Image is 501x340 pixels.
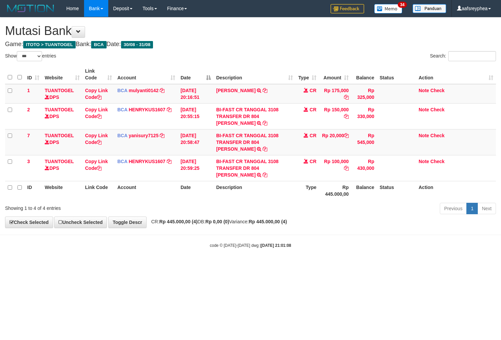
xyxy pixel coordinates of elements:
[344,165,349,171] a: Copy Rp 100,000 to clipboard
[448,51,496,61] input: Search:
[117,133,127,138] span: BCA
[430,51,496,61] label: Search:
[91,41,106,48] span: BCA
[23,41,76,48] span: ITOTO > TUANTOGEL
[117,159,127,164] span: BCA
[5,3,56,13] img: MOTION_logo.png
[45,107,74,112] a: TUANTOGEL
[27,107,30,112] span: 2
[5,217,53,228] a: Check Selected
[167,107,171,112] a: Copy HENRYKUS1607 to clipboard
[27,133,30,138] span: 7
[167,159,171,164] a: Copy HENRYKUS1607 to clipboard
[5,202,204,212] div: Showing 1 to 4 of 4 entries
[430,133,445,138] a: Check
[263,88,267,93] a: Copy JAJA JAHURI to clipboard
[160,133,164,138] a: Copy yanisury7125 to clipboard
[214,65,296,84] th: Description: activate to sort column ascending
[440,203,467,214] a: Previous
[115,65,178,84] th: Account: activate to sort column ascending
[129,88,159,93] a: mulyanti0142
[331,4,364,13] img: Feedback.jpg
[178,155,214,181] td: [DATE] 20:59:25
[27,88,30,93] span: 1
[261,243,291,248] strong: [DATE] 21:01:08
[263,120,267,126] a: Copy BI-FAST CR TANGGAL 3108 TRANSFER DR 804 SULAIMAN to clipboard
[129,159,165,164] a: HENRYKUS1607
[129,107,165,112] a: HENRYKUS1607
[310,88,316,93] span: CR
[42,155,82,181] td: DPS
[430,107,445,112] a: Check
[377,65,416,84] th: Status
[216,107,278,126] a: BI-FAST CR TANGGAL 3108 TRANSFER DR 804 [PERSON_NAME]
[42,181,82,200] th: Website
[45,159,74,164] a: TUANTOGEL
[419,133,429,138] a: Note
[42,84,82,104] td: DPS
[416,65,496,84] th: Action: activate to sort column ascending
[85,88,108,100] a: Copy Link Code
[178,103,214,129] td: [DATE] 20:55:15
[82,65,115,84] th: Link Code: activate to sort column ascending
[178,129,214,155] td: [DATE] 20:58:47
[344,95,349,100] a: Copy Rp 175,000 to clipboard
[129,133,159,138] a: yanisury7125
[121,41,153,48] span: 30/08 - 31/08
[430,88,445,93] a: Check
[216,133,278,152] a: BI-FAST CR TANGGAL 3108 TRANSFER DR 804 [PERSON_NAME]
[5,51,56,61] label: Show entries
[5,41,496,48] h4: Game: Bank: Date:
[108,217,147,228] a: Toggle Descr
[160,88,164,93] a: Copy mulyanti0142 to clipboard
[27,159,30,164] span: 3
[351,84,377,104] td: Rp 325,000
[296,65,319,84] th: Type: activate to sort column ascending
[42,129,82,155] td: DPS
[216,88,256,93] a: [PERSON_NAME]
[82,181,115,200] th: Link Code
[319,129,351,155] td: Rp 20,000
[430,159,445,164] a: Check
[17,51,42,61] select: Showentries
[25,181,42,200] th: ID
[319,65,351,84] th: Amount: activate to sort column ascending
[351,103,377,129] td: Rp 330,000
[85,133,108,145] a: Copy Link Code
[310,107,316,112] span: CR
[351,129,377,155] td: Rp 545,000
[42,103,82,129] td: DPS
[117,88,127,93] span: BCA
[416,181,496,200] th: Action
[25,65,42,84] th: ID: activate to sort column ascending
[419,88,429,93] a: Note
[42,65,82,84] th: Website: activate to sort column ascending
[249,219,287,224] strong: Rp 445.000,00 (4)
[263,172,267,178] a: Copy BI-FAST CR TANGGAL 3108 TRANSFER DR 804 SABILAL ROSYAD to clipboard
[210,243,291,248] small: code © [DATE]-[DATE] dwg |
[319,103,351,129] td: Rp 150,000
[296,181,319,200] th: Type
[85,159,108,171] a: Copy Link Code
[45,133,74,138] a: TUANTOGEL
[351,155,377,181] td: Rp 430,000
[263,146,267,152] a: Copy BI-FAST CR TANGGAL 3108 TRANSFER DR 804 BUDI ANANDA to clipboard
[413,4,446,13] img: panduan.png
[310,159,316,164] span: CR
[319,84,351,104] td: Rp 175,000
[310,133,316,138] span: CR
[344,133,349,138] a: Copy Rp 20,000 to clipboard
[216,159,278,178] a: BI-FAST CR TANGGAL 3108 TRANSFER DR 804 [PERSON_NAME]
[205,219,229,224] strong: Rp 0,00 (0)
[319,181,351,200] th: Rp 445.000,00
[178,65,214,84] th: Date: activate to sort column descending
[117,107,127,112] span: BCA
[377,181,416,200] th: Status
[466,203,478,214] a: 1
[351,181,377,200] th: Balance
[115,181,178,200] th: Account
[214,181,296,200] th: Description
[148,219,287,224] span: CR: DB: Variance:
[477,203,496,214] a: Next
[398,2,407,8] span: 34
